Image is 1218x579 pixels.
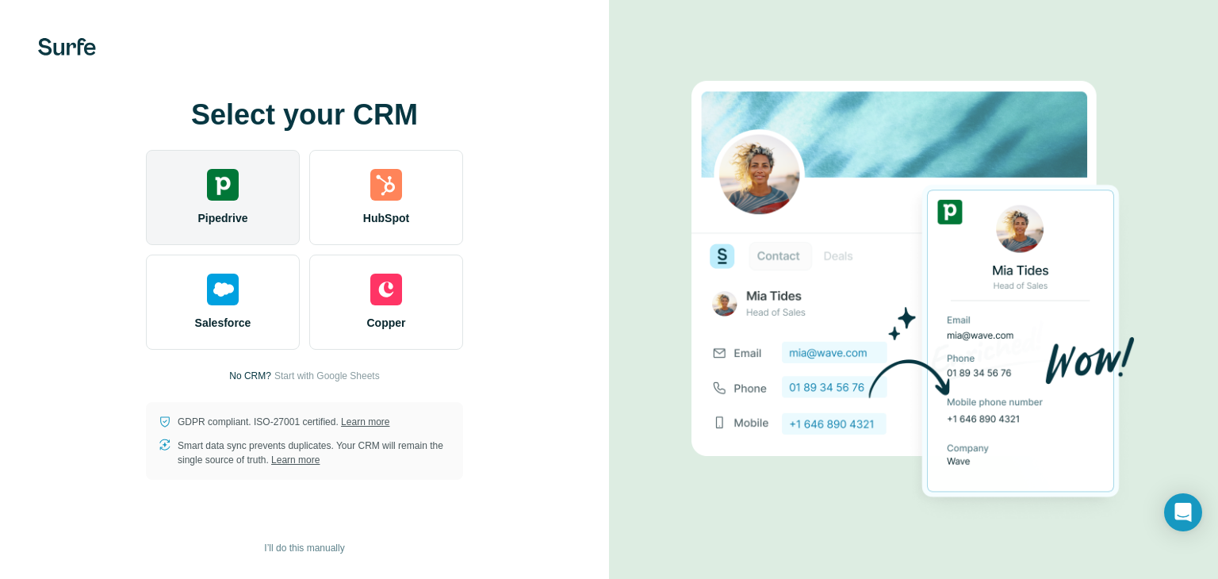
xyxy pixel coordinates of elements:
[253,536,355,560] button: I’ll do this manually
[370,274,402,305] img: copper's logo
[271,454,320,466] a: Learn more
[207,169,239,201] img: pipedrive's logo
[367,315,406,331] span: Copper
[1164,493,1202,531] div: Open Intercom Messenger
[146,99,463,131] h1: Select your CRM
[195,315,251,331] span: Salesforce
[38,38,96,56] img: Surfe's logo
[178,439,450,467] p: Smart data sync prevents duplicates. Your CRM will remain the single source of truth.
[370,169,402,201] img: hubspot's logo
[197,210,247,226] span: Pipedrive
[341,416,389,428] a: Learn more
[363,210,409,226] span: HubSpot
[274,369,380,383] button: Start with Google Sheets
[178,415,389,429] p: GDPR compliant. ISO-27001 certified.
[691,54,1136,525] img: PIPEDRIVE image
[207,274,239,305] img: salesforce's logo
[264,541,344,555] span: I’ll do this manually
[229,369,271,383] p: No CRM?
